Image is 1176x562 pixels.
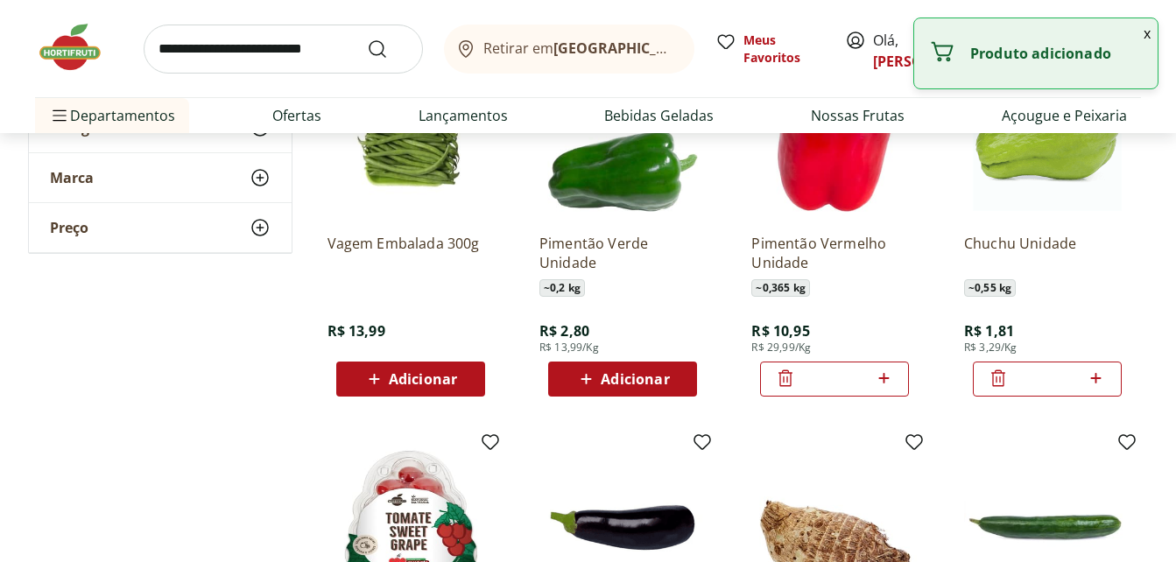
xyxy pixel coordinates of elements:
[50,169,94,186] span: Marca
[50,219,88,236] span: Preço
[539,53,706,220] img: Pimentão Verde Unidade
[483,40,677,56] span: Retirar em
[367,39,409,60] button: Submit Search
[144,25,423,74] input: search
[49,95,70,137] button: Menu
[873,30,951,72] span: Olá,
[419,105,508,126] a: Lançamentos
[539,341,599,355] span: R$ 13,99/Kg
[751,53,918,220] img: Pimentão Vermelho Unidade
[811,105,905,126] a: Nossas Frutas
[964,53,1130,220] img: Chuchu Unidade
[964,321,1014,341] span: R$ 1,81
[964,279,1016,297] span: ~ 0,55 kg
[29,153,292,202] button: Marca
[1137,18,1158,48] button: Fechar notificação
[604,105,714,126] a: Bebidas Geladas
[715,32,824,67] a: Meus Favoritos
[336,362,485,397] button: Adicionar
[327,234,494,272] a: Vagem Embalada 300g
[751,234,918,272] a: Pimentão Vermelho Unidade
[1002,105,1127,126] a: Açougue e Peixaria
[35,21,123,74] img: Hortifruti
[553,39,849,58] b: [GEOGRAPHIC_DATA]/[GEOGRAPHIC_DATA]
[29,203,292,252] button: Preço
[743,32,824,67] span: Meus Favoritos
[601,372,669,386] span: Adicionar
[873,52,987,71] a: [PERSON_NAME]
[327,53,494,220] img: Vagem Embalada 300g
[970,45,1144,62] p: Produto adicionado
[964,234,1130,272] a: Chuchu Unidade
[539,321,589,341] span: R$ 2,80
[389,372,457,386] span: Adicionar
[751,341,811,355] span: R$ 29,99/Kg
[539,279,585,297] span: ~ 0,2 kg
[964,341,1018,355] span: R$ 3,29/Kg
[751,321,809,341] span: R$ 10,95
[444,25,694,74] button: Retirar em[GEOGRAPHIC_DATA]/[GEOGRAPHIC_DATA]
[272,105,321,126] a: Ofertas
[751,279,809,297] span: ~ 0,365 kg
[548,362,697,397] button: Adicionar
[49,95,175,137] span: Departamentos
[327,321,385,341] span: R$ 13,99
[539,234,706,272] a: Pimentão Verde Unidade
